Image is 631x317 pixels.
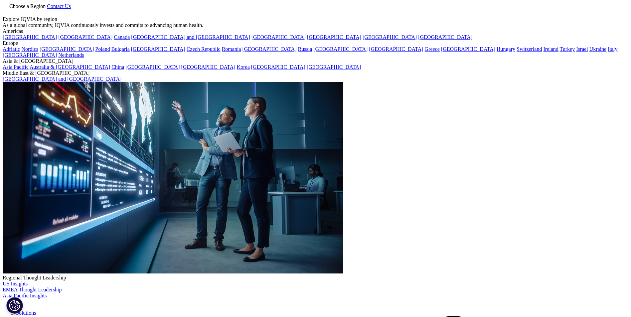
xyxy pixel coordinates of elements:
div: Explore IQVIA by region [3,16,628,22]
div: As a global community, IQVIA continuously invests and commits to advancing human health. [3,22,628,28]
a: Greece [425,46,440,52]
a: [GEOGRAPHIC_DATA] and [GEOGRAPHIC_DATA] [131,34,250,40]
a: [GEOGRAPHIC_DATA] [369,46,423,52]
a: [GEOGRAPHIC_DATA] [307,34,361,40]
a: Switzerland [517,46,542,52]
a: Ireland [543,46,558,52]
div: Europe [3,40,628,46]
a: Italy [608,46,617,52]
a: China [111,64,124,70]
a: [GEOGRAPHIC_DATA] [125,64,180,70]
a: Poland [95,46,110,52]
a: [GEOGRAPHIC_DATA] [441,46,495,52]
a: [GEOGRAPHIC_DATA] [363,34,417,40]
a: [GEOGRAPHIC_DATA] [251,64,305,70]
a: Contact Us [47,3,71,9]
div: Regional Thought Leadership [3,275,628,281]
a: [GEOGRAPHIC_DATA] [313,46,368,52]
a: [GEOGRAPHIC_DATA] [181,64,236,70]
div: Middle East & [GEOGRAPHIC_DATA] [3,70,628,76]
a: [GEOGRAPHIC_DATA] [58,34,112,40]
a: Solutions [16,310,36,316]
a: Hungary [497,46,515,52]
a: [GEOGRAPHIC_DATA] [3,34,57,40]
span: Choose a Region [9,3,46,9]
a: Czech Republic [187,46,221,52]
a: [GEOGRAPHIC_DATA] [131,46,185,52]
a: Australia & [GEOGRAPHIC_DATA] [30,64,110,70]
a: Canada [114,34,130,40]
a: [GEOGRAPHIC_DATA] [251,34,306,40]
a: Israel [576,46,588,52]
a: [GEOGRAPHIC_DATA] [40,46,94,52]
a: Korea [237,64,250,70]
a: Ukraine [589,46,607,52]
a: EMEA Thought Leadership [3,287,62,292]
a: [GEOGRAPHIC_DATA] and [GEOGRAPHIC_DATA] [3,76,121,82]
a: Asia Pacific Insights [3,293,47,298]
img: 2093_analyzing-data-using-big-screen-display-and-laptop.png [3,82,343,273]
a: Netherlands [58,52,84,58]
a: [GEOGRAPHIC_DATA] [3,52,57,58]
a: Adriatic [3,46,20,52]
a: US Insights [3,281,28,286]
a: Turkey [559,46,575,52]
a: Romania [222,46,241,52]
div: Asia & [GEOGRAPHIC_DATA] [3,58,628,64]
a: Nordics [21,46,38,52]
a: Asia Pacific [3,64,29,70]
a: Russia [298,46,312,52]
a: [GEOGRAPHIC_DATA] [418,34,472,40]
a: [GEOGRAPHIC_DATA] [242,46,296,52]
div: Americas [3,28,628,34]
a: [GEOGRAPHIC_DATA] [307,64,361,70]
a: Bulgaria [111,46,130,52]
button: Cookies Settings [6,297,23,314]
